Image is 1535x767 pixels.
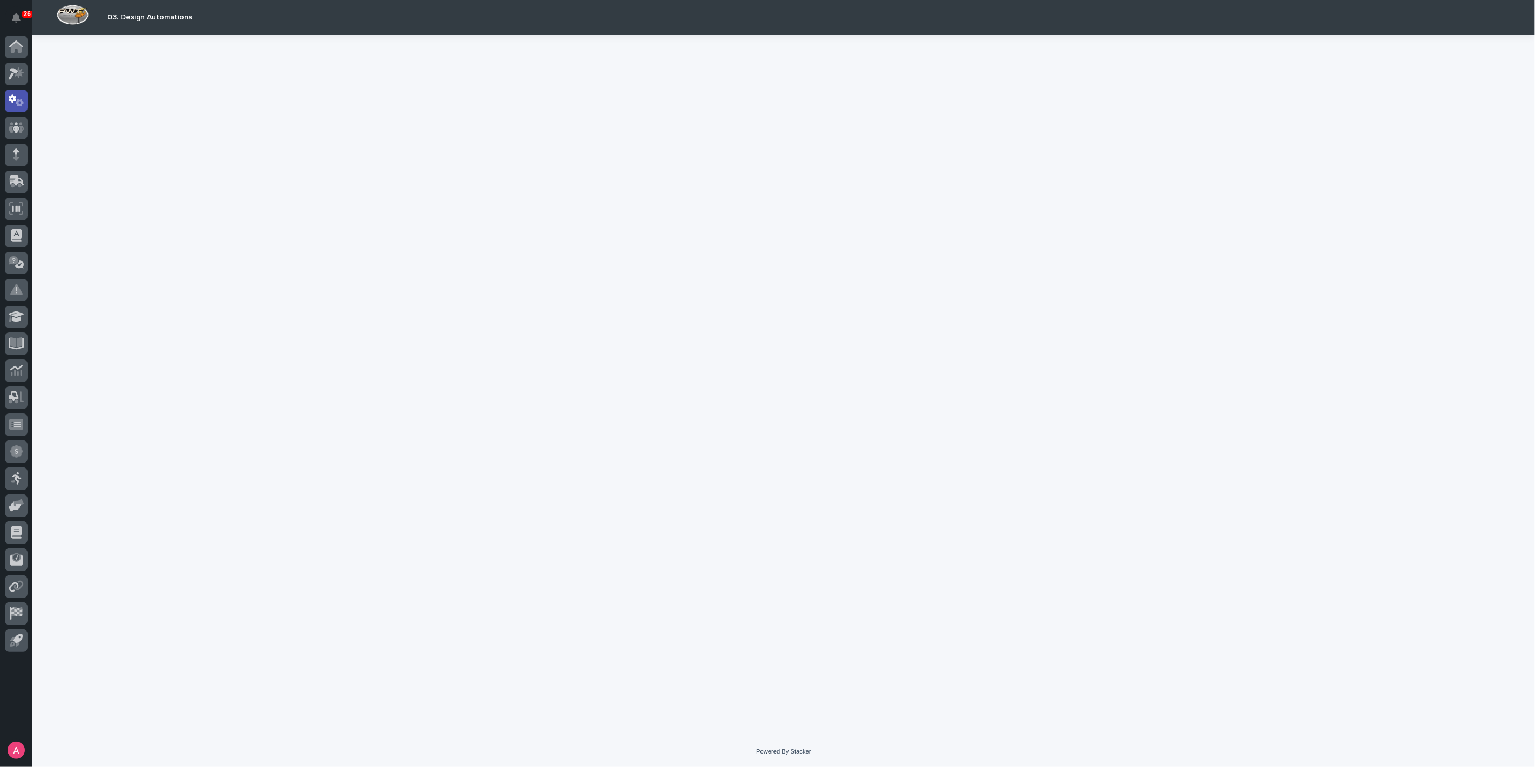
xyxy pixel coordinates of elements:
[24,10,31,18] p: 26
[57,5,89,25] img: Workspace Logo
[5,6,28,29] button: Notifications
[5,739,28,762] button: users-avatar
[13,13,28,30] div: Notifications26
[756,748,811,755] a: Powered By Stacker
[107,13,192,22] h2: 03. Design Automations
